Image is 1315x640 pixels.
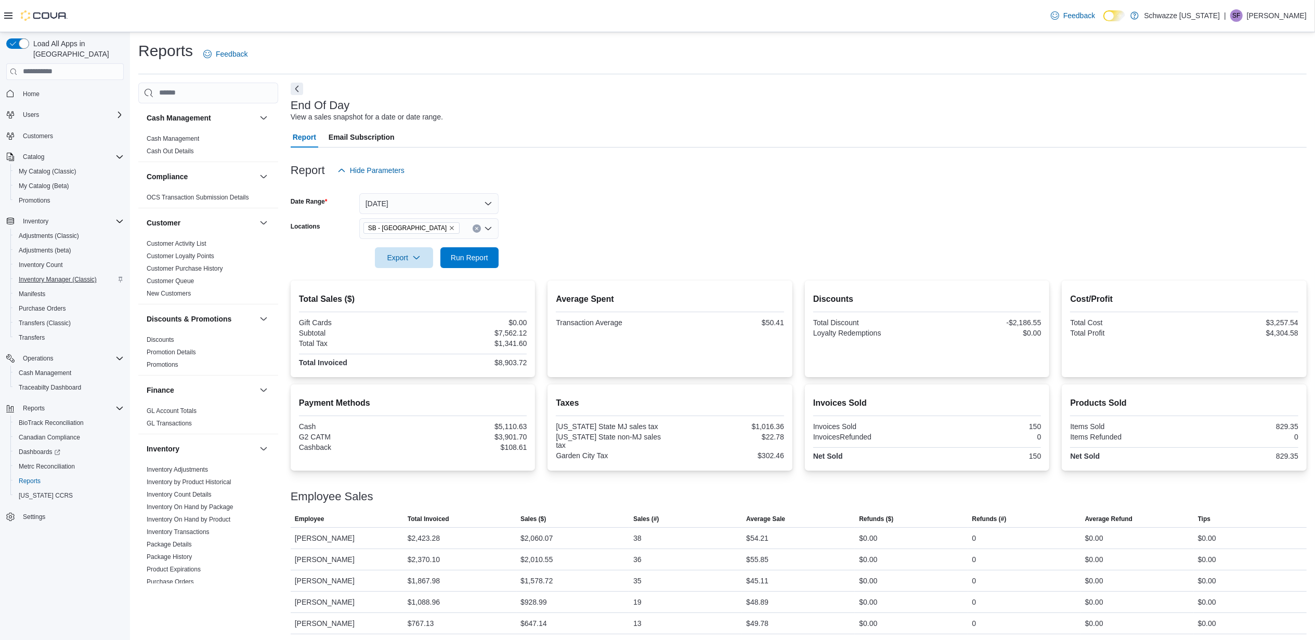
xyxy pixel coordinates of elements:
[451,252,488,263] span: Run Report
[415,329,527,337] div: $7,562.12
[23,513,45,521] span: Settings
[1047,5,1099,26] a: Feedback
[363,222,460,234] span: SB - Garden City
[556,318,668,327] div: Transaction Average
[29,38,124,59] span: Load All Apps in [GEOGRAPHIC_DATA]
[1187,433,1298,441] div: 0
[1247,9,1307,22] p: [PERSON_NAME]
[746,515,785,523] span: Average Sale
[19,196,50,205] span: Promotions
[929,452,1041,460] div: 150
[299,433,411,441] div: G2 CATM
[21,10,68,21] img: Cova
[19,352,58,365] button: Operations
[147,516,230,523] a: Inventory On Hand by Product
[257,217,270,229] button: Customer
[299,443,411,451] div: Cashback
[672,451,784,460] div: $302.46
[415,422,527,431] div: $5,110.63
[2,401,128,416] button: Reports
[147,252,214,260] span: Customer Loyalty Points
[408,553,440,566] div: $2,370.10
[19,319,71,327] span: Transfers (Classic)
[813,433,925,441] div: InvoicesRefunded
[291,490,373,503] h3: Employee Sales
[257,112,270,124] button: Cash Management
[147,349,196,356] a: Promotion Details
[556,397,784,409] h2: Taxes
[15,417,88,429] a: BioTrack Reconciliation
[1063,10,1095,21] span: Feedback
[1070,293,1298,305] h2: Cost/Profit
[10,416,128,430] button: BioTrack Reconciliation
[10,474,128,488] button: Reports
[15,475,45,487] a: Reports
[299,293,527,305] h2: Total Sales ($)
[813,452,843,460] strong: Net Sold
[295,515,324,523] span: Employee
[15,381,85,394] a: Traceabilty Dashboard
[23,404,45,412] span: Reports
[147,361,178,368] a: Promotions
[147,240,206,247] a: Customer Activity List
[147,277,194,285] a: Customer Queue
[15,331,124,344] span: Transfers
[291,197,328,206] label: Date Range
[972,532,977,544] div: 0
[299,339,411,348] div: Total Tax
[147,385,255,395] button: Finance
[1187,318,1298,327] div: $3,257.54
[1187,452,1298,460] div: 829.35
[10,430,128,445] button: Canadian Compliance
[813,422,925,431] div: Invoices Sold
[859,553,877,566] div: $0.00
[15,230,83,242] a: Adjustments (Classic)
[147,444,179,454] h3: Inventory
[2,86,128,101] button: Home
[520,532,553,544] div: $2,060.07
[15,460,124,473] span: Metrc Reconciliation
[415,433,527,441] div: $3,901.70
[408,532,440,544] div: $2,423.28
[19,215,124,228] span: Inventory
[19,462,75,471] span: Metrc Reconciliation
[1070,433,1182,441] div: Items Refunded
[15,417,124,429] span: BioTrack Reconciliation
[15,194,55,207] a: Promotions
[520,515,546,523] span: Sales ($)
[1198,553,1216,566] div: $0.00
[15,367,75,379] a: Cash Management
[15,165,124,178] span: My Catalog (Classic)
[19,510,124,523] span: Settings
[257,313,270,325] button: Discounts & Promotions
[746,553,769,566] div: $55.85
[6,82,124,552] nav: Complex example
[293,127,316,148] span: Report
[10,380,128,395] button: Traceabilty Dashboard
[408,515,449,523] span: Total Invoiced
[19,491,73,500] span: [US_STATE] CCRS
[929,318,1041,327] div: -$2,186.55
[633,515,659,523] span: Sales (#)
[138,191,278,208] div: Compliance
[1070,329,1182,337] div: Total Profit
[10,488,128,503] button: [US_STATE] CCRS
[333,160,409,181] button: Hide Parameters
[15,288,124,300] span: Manifests
[291,549,403,570] div: [PERSON_NAME]
[1085,515,1133,523] span: Average Refund
[147,503,233,511] span: Inventory On Hand by Package
[147,314,231,324] h3: Discounts & Promotions
[291,164,325,177] h3: Report
[359,193,499,214] button: [DATE]
[15,165,81,178] a: My Catalog (Classic)
[10,229,128,243] button: Adjustments (Classic)
[1085,553,1103,566] div: $0.00
[15,259,67,271] a: Inventory Count
[19,290,45,298] span: Manifests
[1103,10,1125,21] input: Dark Mode
[15,230,124,242] span: Adjustments (Classic)
[299,422,411,431] div: Cash
[19,88,44,100] a: Home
